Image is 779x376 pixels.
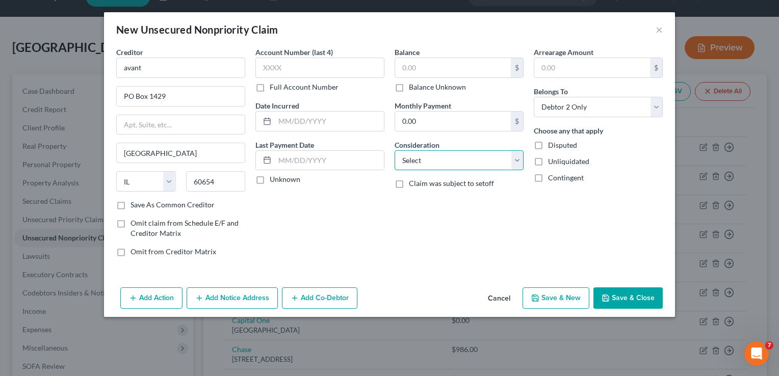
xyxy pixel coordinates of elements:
[548,141,577,149] span: Disputed
[117,87,245,106] input: Enter address...
[255,100,299,111] label: Date Incurred
[656,23,663,36] button: ×
[120,287,183,309] button: Add Action
[548,157,589,166] span: Unliquidated
[131,200,215,210] label: Save As Common Creditor
[548,173,584,182] span: Contingent
[523,287,589,309] button: Save & New
[186,171,246,192] input: Enter zip...
[395,112,511,131] input: 0.00
[765,341,773,350] span: 7
[534,58,650,77] input: 0.00
[650,58,662,77] div: $
[131,247,216,256] span: Omit from Creditor Matrix
[187,287,278,309] button: Add Notice Address
[409,179,494,187] span: Claim was subject to setoff
[116,48,143,57] span: Creditor
[395,47,420,58] label: Balance
[255,58,384,78] input: XXXX
[395,140,439,150] label: Consideration
[744,341,769,366] iframe: Intercom live chat
[511,58,523,77] div: $
[270,82,339,92] label: Full Account Number
[270,174,300,184] label: Unknown
[534,87,568,96] span: Belongs To
[275,151,384,170] input: MM/DD/YYYY
[534,47,593,58] label: Arrearage Amount
[282,287,357,309] button: Add Co-Debtor
[116,22,278,37] div: New Unsecured Nonpriority Claim
[395,58,511,77] input: 0.00
[511,112,523,131] div: $
[255,47,333,58] label: Account Number (last 4)
[131,219,239,237] span: Omit claim from Schedule E/F and Creditor Matrix
[593,287,663,309] button: Save & Close
[534,125,603,136] label: Choose any that apply
[409,82,466,92] label: Balance Unknown
[117,115,245,135] input: Apt, Suite, etc...
[480,288,518,309] button: Cancel
[117,143,245,163] input: Enter city...
[116,58,245,78] input: Search creditor by name...
[395,100,451,111] label: Monthly Payment
[275,112,384,131] input: MM/DD/YYYY
[255,140,314,150] label: Last Payment Date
